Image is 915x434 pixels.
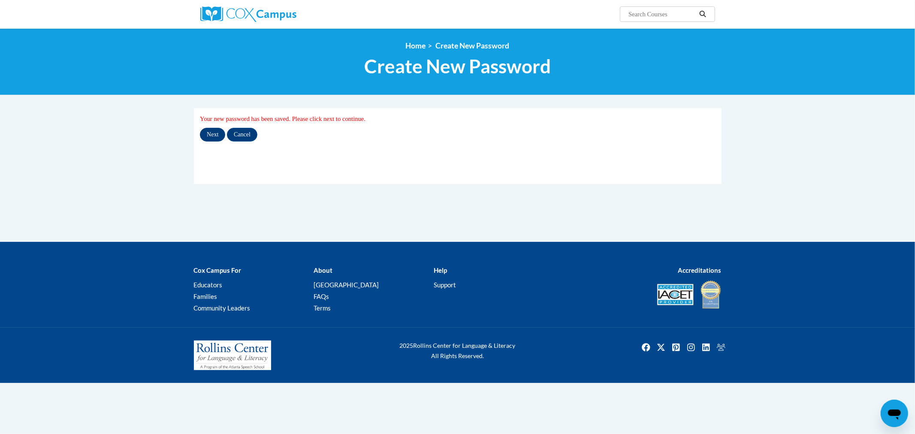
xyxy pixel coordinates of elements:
[314,281,379,289] a: [GEOGRAPHIC_DATA]
[654,341,668,354] img: Twitter icon
[194,292,217,300] a: Families
[654,341,668,354] a: Twitter
[400,342,414,349] span: 2025
[436,41,510,50] span: Create New Password
[657,284,694,305] img: Accredited IACET® Provider
[434,281,456,289] a: Support
[628,9,696,19] input: Search Courses
[669,341,683,354] a: Pinterest
[200,6,363,22] a: Cox Campus
[194,281,223,289] a: Educators
[699,341,713,354] a: Linkedin
[684,341,698,354] img: Instagram icon
[194,304,251,312] a: Community Leaders
[714,341,728,354] a: Facebook Group
[700,280,722,310] img: IDA® Accredited
[696,9,709,19] button: Search
[200,128,225,142] input: Next
[684,341,698,354] a: Instagram
[881,400,908,427] iframe: Button to launch messaging window
[699,341,713,354] img: LinkedIn icon
[406,41,426,50] a: Home
[669,341,683,354] img: Pinterest icon
[200,115,365,122] span: Your new password has been saved. Please click next to continue.
[639,341,653,354] a: Facebook
[314,292,329,300] a: FAQs
[227,128,257,142] input: Cancel
[434,266,447,274] b: Help
[639,341,653,354] img: Facebook icon
[364,55,551,78] span: Create New Password
[314,304,331,312] a: Terms
[194,266,242,274] b: Cox Campus For
[200,6,296,22] img: Cox Campus
[194,341,271,371] img: Rollins Center for Language & Literacy - A Program of the Atlanta Speech School
[368,341,548,361] div: Rollins Center for Language & Literacy All Rights Reserved.
[678,266,722,274] b: Accreditations
[314,266,332,274] b: About
[714,341,728,354] img: Facebook group icon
